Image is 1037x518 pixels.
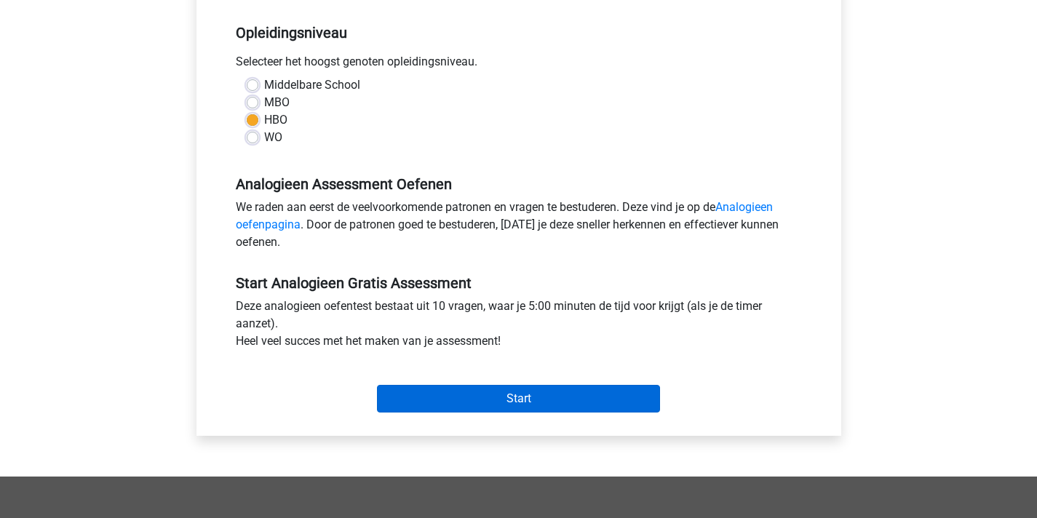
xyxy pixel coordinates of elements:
label: Middelbare School [264,76,360,94]
h5: Start Analogieen Gratis Assessment [236,274,802,292]
div: Deze analogieen oefentest bestaat uit 10 vragen, waar je 5:00 minuten de tijd voor krijgt (als je... [225,298,813,356]
h5: Opleidingsniveau [236,18,802,47]
h5: Analogieen Assessment Oefenen [236,175,802,193]
label: WO [264,129,282,146]
label: HBO [264,111,287,129]
label: MBO [264,94,290,111]
input: Start [377,385,660,413]
div: We raden aan eerst de veelvoorkomende patronen en vragen te bestuderen. Deze vind je op de . Door... [225,199,813,257]
div: Selecteer het hoogst genoten opleidingsniveau. [225,53,813,76]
